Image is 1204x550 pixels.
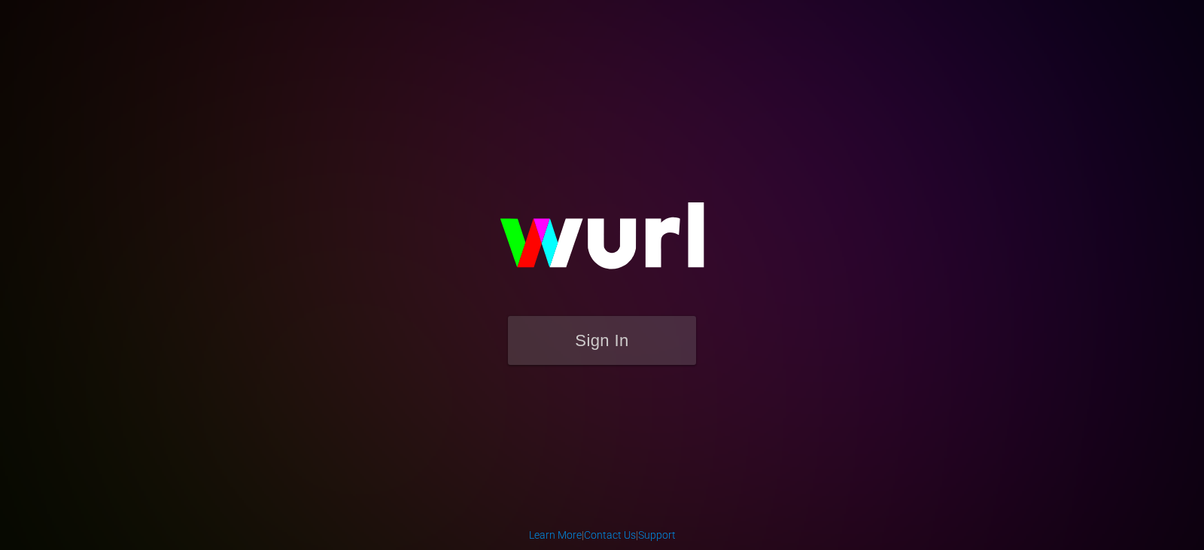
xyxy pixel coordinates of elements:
[508,316,696,365] button: Sign In
[638,529,676,541] a: Support
[529,529,582,541] a: Learn More
[584,529,636,541] a: Contact Us
[529,527,676,542] div: | |
[451,170,752,316] img: wurl-logo-on-black-223613ac3d8ba8fe6dc639794a292ebdb59501304c7dfd60c99c58986ef67473.svg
